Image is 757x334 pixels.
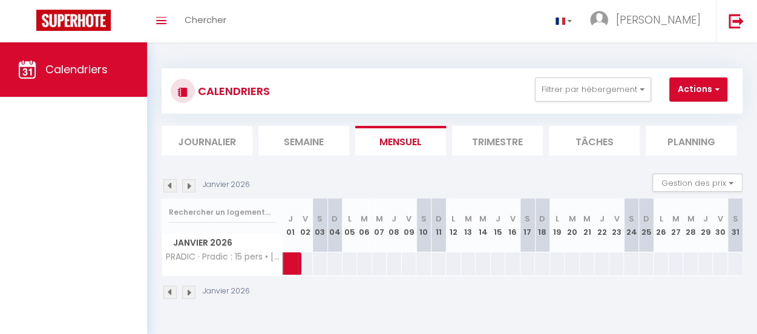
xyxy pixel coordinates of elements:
[406,213,411,224] abbr: V
[416,198,431,252] th: 10
[402,198,417,252] th: 09
[669,77,727,102] button: Actions
[298,198,313,252] th: 02
[348,213,352,224] abbr: L
[313,198,328,252] th: 03
[703,213,708,224] abbr: J
[392,213,396,224] abbr: J
[372,198,387,252] th: 07
[555,213,559,224] abbr: L
[718,213,723,224] abbr: V
[376,213,383,224] abbr: M
[451,213,455,224] abbr: L
[646,126,736,156] li: Planning
[549,126,640,156] li: Tâches
[672,213,680,224] abbr: M
[535,77,651,102] button: Filtrer par hébergement
[609,198,624,252] th: 23
[162,126,252,156] li: Journalier
[317,213,323,224] abbr: S
[599,213,604,224] abbr: J
[639,198,654,252] th: 25
[698,198,713,252] th: 29
[288,213,293,224] abbr: J
[624,198,639,252] th: 24
[713,198,728,252] th: 30
[580,198,595,252] th: 21
[476,198,491,252] th: 14
[614,213,619,224] abbr: V
[550,198,565,252] th: 19
[496,213,500,224] abbr: J
[303,213,308,224] abbr: V
[431,198,447,252] th: 11
[446,198,461,252] th: 12
[525,213,530,224] abbr: S
[436,213,442,224] abbr: D
[342,198,358,252] th: 05
[729,13,744,28] img: logout
[461,198,476,252] th: 13
[594,198,609,252] th: 22
[539,213,545,224] abbr: D
[629,213,634,224] abbr: S
[162,234,283,252] span: Janvier 2026
[659,213,663,224] abbr: L
[654,198,669,252] th: 26
[728,198,743,252] th: 31
[669,198,684,252] th: 27
[169,201,276,223] input: Rechercher un logement...
[36,10,111,31] img: Super Booking
[652,174,742,192] button: Gestion des prix
[510,213,516,224] abbr: V
[505,198,520,252] th: 16
[535,198,550,252] th: 18
[583,213,591,224] abbr: M
[643,213,649,224] abbr: D
[45,62,108,77] span: Calendriers
[185,13,226,26] span: Chercher
[332,213,338,224] abbr: D
[361,213,368,224] abbr: M
[283,198,298,252] th: 01
[568,213,575,224] abbr: M
[387,198,402,252] th: 08
[421,213,427,224] abbr: S
[357,198,372,252] th: 06
[452,126,543,156] li: Trimestre
[687,213,694,224] abbr: M
[327,198,342,252] th: 04
[479,213,487,224] abbr: M
[355,126,446,156] li: Mensuel
[520,198,536,252] th: 17
[565,198,580,252] th: 20
[203,179,250,191] p: Janvier 2026
[203,286,250,297] p: Janvier 2026
[465,213,472,224] abbr: M
[683,198,698,252] th: 28
[590,11,608,29] img: ...
[491,198,506,252] th: 15
[616,12,701,27] span: [PERSON_NAME]
[258,126,349,156] li: Semaine
[733,213,738,224] abbr: S
[164,252,285,261] span: PRADIC · Pradic : 15 pers • [GEOGRAPHIC_DATA] • Jardin • Mer à pied
[195,77,270,105] h3: CALENDRIERS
